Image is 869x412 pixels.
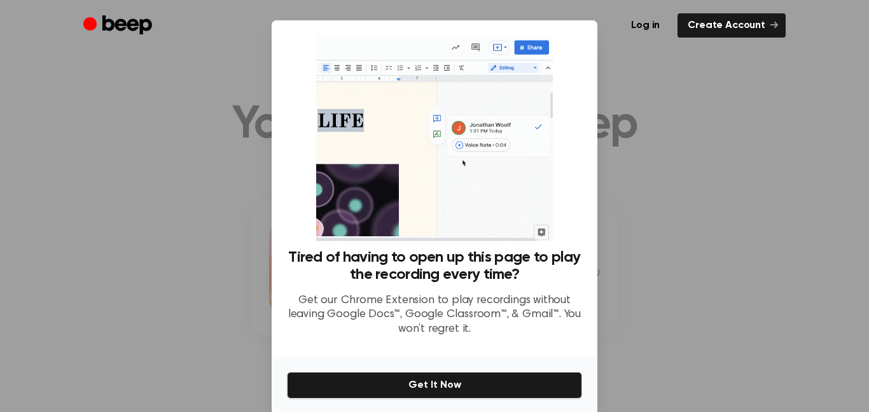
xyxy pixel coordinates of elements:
img: Beep extension in action [316,36,552,241]
a: Log in [621,13,670,38]
a: Create Account [678,13,786,38]
button: Get It Now [287,372,582,399]
a: Beep [83,13,155,38]
h3: Tired of having to open up this page to play the recording every time? [287,249,582,283]
p: Get our Chrome Extension to play recordings without leaving Google Docs™, Google Classroom™, & Gm... [287,294,582,337]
